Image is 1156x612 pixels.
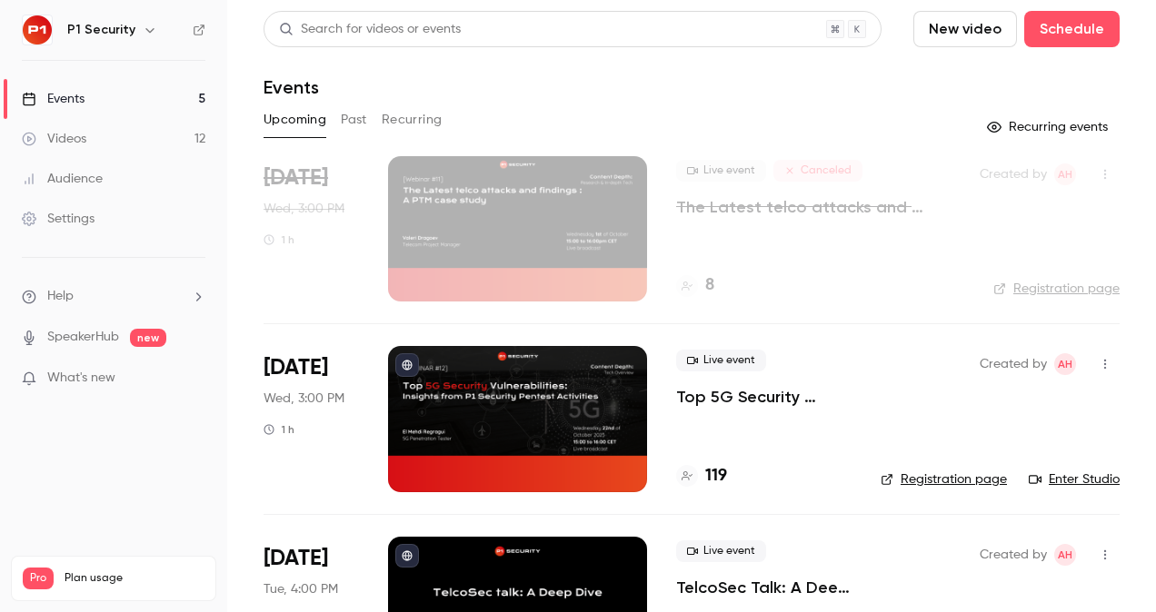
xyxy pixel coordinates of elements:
[913,11,1017,47] button: New video
[1054,353,1076,375] span: Amine Hayad
[881,470,1007,489] a: Registration page
[705,273,714,298] h4: 8
[47,369,115,388] span: What's new
[341,105,367,134] button: Past
[22,130,86,148] div: Videos
[130,329,166,347] span: new
[47,287,74,306] span: Help
[264,200,344,218] span: Wed, 3:00 PM
[22,170,103,188] div: Audience
[264,544,328,573] span: [DATE]
[264,105,326,134] button: Upcoming
[279,20,461,39] div: Search for videos or events
[184,370,205,387] iframe: Noticeable Trigger
[676,386,852,408] a: Top 5G Security Vulnerabilities: Insights from P1 Security Pentest Activities
[264,346,359,491] div: Oct 22 Wed, 3:00 PM (Europe/Paris)
[676,273,714,298] a: 8
[264,76,319,98] h1: Events
[993,280,1120,298] a: Registration page
[676,577,852,598] a: TelcoSec Talk: A Deep Dive
[676,540,766,562] span: Live event
[67,21,135,39] h6: P1 Security
[65,571,204,586] span: Plan usage
[264,422,294,437] div: 1 h
[23,15,52,44] img: P1 Security
[264,232,294,247] div: 1 h
[1058,163,1072,185] span: AH
[1024,11,1120,47] button: Schedule
[22,210,95,228] div: Settings
[980,544,1047,566] span: Created by
[676,350,766,371] span: Live event
[705,464,727,489] h4: 119
[979,113,1120,142] button: Recurring events
[264,580,338,598] span: Tue, 4:00 PM
[23,568,54,589] span: Pro
[264,156,359,301] div: Oct 1 Wed, 3:00 PM (Europe/Paris)
[676,196,951,218] a: The Latest telco attacks and findings : A PTM case study
[1058,353,1072,375] span: AH
[1054,544,1076,566] span: Amine Hayad
[22,287,205,306] li: help-dropdown-opener
[264,163,328,192] span: [DATE]
[22,90,85,108] div: Events
[1029,470,1120,489] a: Enter Studio
[264,353,328,382] span: [DATE]
[264,390,344,408] span: Wed, 3:00 PM
[773,160,862,182] span: Canceled
[382,105,443,134] button: Recurring
[1058,544,1072,566] span: AH
[980,353,1047,375] span: Created by
[676,464,727,489] a: 119
[980,163,1047,185] span: Created by
[47,328,119,347] a: SpeakerHub
[676,160,766,182] span: Live event
[1054,163,1076,185] span: Amine Hayad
